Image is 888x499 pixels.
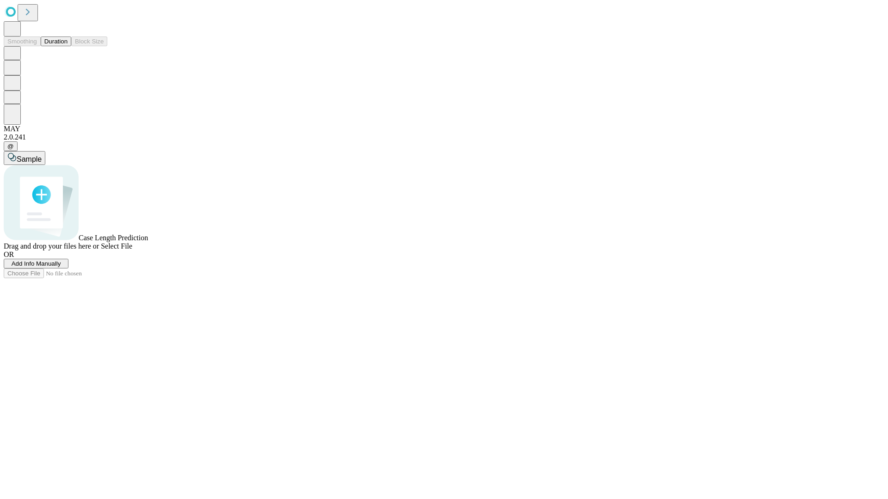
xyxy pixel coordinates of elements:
[79,234,148,242] span: Case Length Prediction
[101,242,132,250] span: Select File
[4,133,884,141] div: 2.0.241
[41,37,71,46] button: Duration
[4,151,45,165] button: Sample
[4,242,99,250] span: Drag and drop your files here or
[71,37,107,46] button: Block Size
[12,260,61,267] span: Add Info Manually
[4,259,68,268] button: Add Info Manually
[4,37,41,46] button: Smoothing
[17,155,42,163] span: Sample
[4,141,18,151] button: @
[4,125,884,133] div: MAY
[7,143,14,150] span: @
[4,250,14,258] span: OR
